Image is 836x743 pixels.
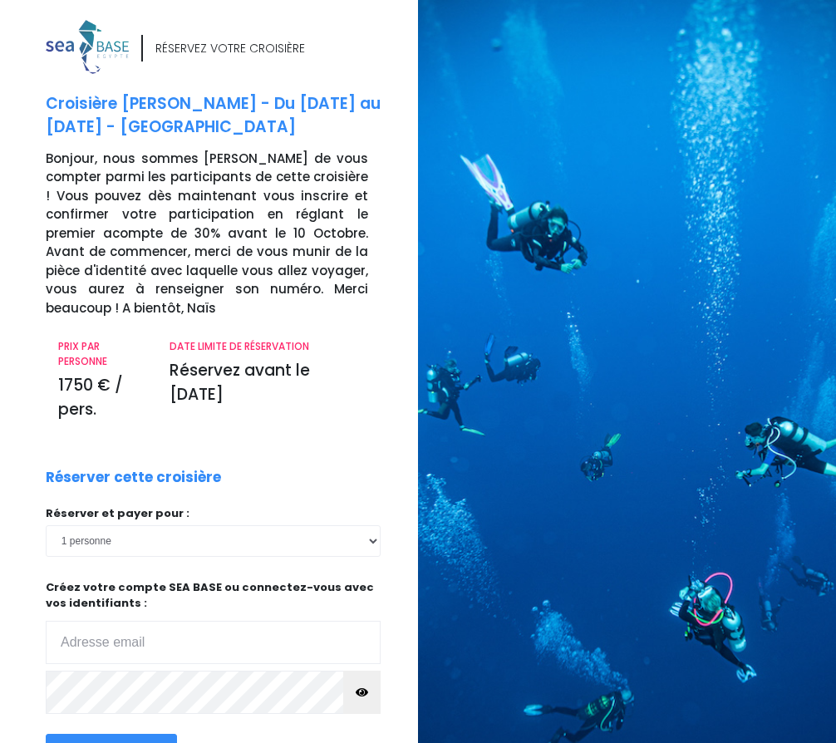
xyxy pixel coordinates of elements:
[155,40,305,57] div: RÉSERVEZ VOTRE CROISIÈRE
[170,339,368,354] p: DATE LIMITE DE RÉSERVATION
[58,374,145,421] p: 1750 € / pers.
[46,467,221,489] p: Réserver cette croisière
[58,339,145,369] p: PRIX PAR PERSONNE
[46,579,381,664] p: Créez votre compte SEA BASE ou connectez-vous avec vos identifiants :
[46,505,381,522] p: Réserver et payer pour :
[46,150,406,318] p: Bonjour, nous sommes [PERSON_NAME] de vous compter parmi les participants de cette croisière ! Vo...
[46,621,381,664] input: Adresse email
[46,20,129,74] img: logo_color1.png
[170,359,368,406] p: Réservez avant le [DATE]
[46,92,406,140] p: Croisière [PERSON_NAME] - Du [DATE] au [DATE] - [GEOGRAPHIC_DATA]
